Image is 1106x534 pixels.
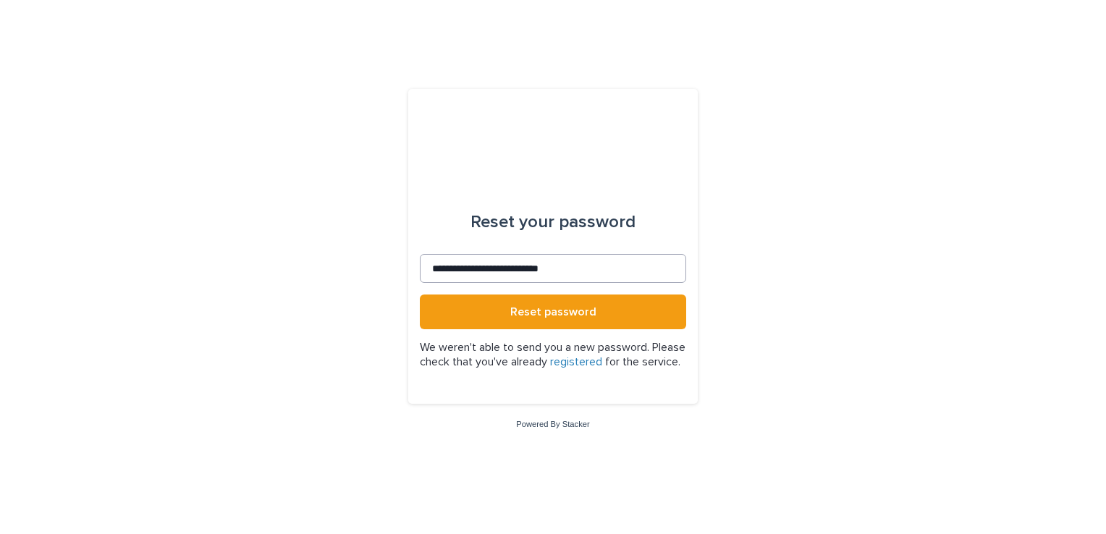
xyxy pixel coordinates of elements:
[420,341,686,368] p: We weren't able to send you a new password. Please check that you've already for the service.
[470,202,636,242] div: Reset your password
[480,124,625,167] img: l65f3yHPToSKODuEVUav
[510,306,596,318] span: Reset password
[550,356,602,368] a: registered
[420,294,686,329] button: Reset password
[516,420,589,428] a: Powered By Stacker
